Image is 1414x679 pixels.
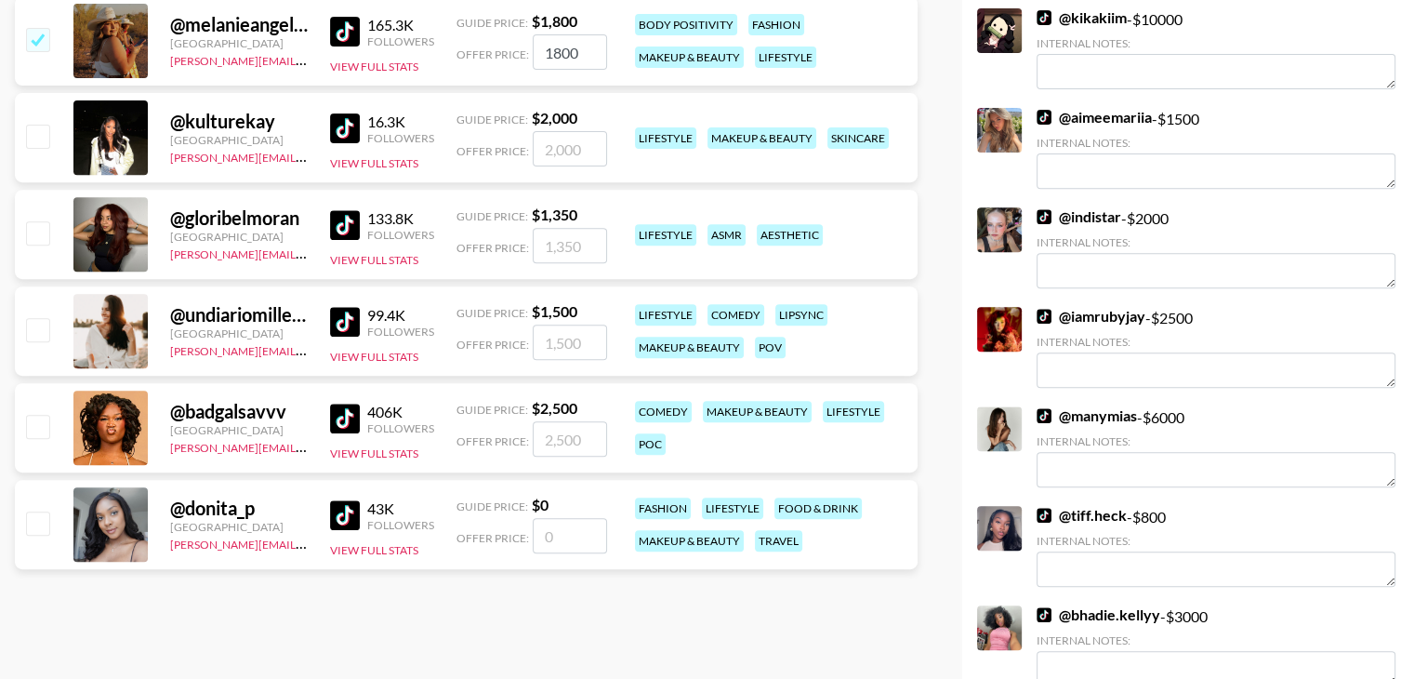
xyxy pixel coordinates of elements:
strong: $ 1,350 [532,206,577,223]
div: skincare [827,127,889,149]
img: TikTok [1037,110,1051,125]
div: 99.4K [367,306,434,325]
div: lifestyle [635,127,696,149]
div: 43K [367,499,434,518]
span: Guide Price: [456,403,528,417]
a: [PERSON_NAME][EMAIL_ADDRESS][PERSON_NAME][DOMAIN_NAME] [170,147,534,165]
button: View Full Stats [330,543,418,557]
div: lipsync [775,304,827,326]
img: TikTok [330,17,360,47]
button: View Full Stats [330,156,418,170]
div: makeup & beauty [635,530,744,552]
div: - $ 2500 [1037,307,1395,388]
span: Guide Price: [456,16,528,30]
div: [GEOGRAPHIC_DATA] [170,520,308,534]
div: - $ 6000 [1037,406,1395,487]
a: [PERSON_NAME][EMAIL_ADDRESS][PERSON_NAME][DOMAIN_NAME] [170,534,534,552]
div: Internal Notes: [1037,136,1395,150]
div: [GEOGRAPHIC_DATA] [170,230,308,244]
div: Followers [367,34,434,48]
input: 0 [533,518,607,553]
a: @iamrubyjay [1037,307,1145,326]
a: @tiff.heck [1037,506,1127,525]
a: [PERSON_NAME][EMAIL_ADDRESS][PERSON_NAME][DOMAIN_NAME] [170,50,534,68]
a: @kikakiim [1037,8,1127,27]
span: Guide Price: [456,499,528,513]
div: 165.3K [367,16,434,34]
span: Offer Price: [456,434,529,448]
div: makeup & beauty [707,127,816,149]
div: @ donita_p [170,497,308,520]
div: [GEOGRAPHIC_DATA] [170,326,308,340]
div: lifestyle [635,224,696,246]
div: food & drink [774,498,862,519]
a: @indistar [1037,207,1121,226]
div: Followers [367,228,434,242]
input: 1,350 [533,228,607,263]
img: TikTok [330,500,360,530]
div: [GEOGRAPHIC_DATA] [170,36,308,50]
div: [GEOGRAPHIC_DATA] [170,133,308,147]
div: Internal Notes: [1037,534,1395,548]
span: Guide Price: [456,113,528,126]
div: @ gloribelmoran [170,206,308,230]
div: Followers [367,518,434,532]
div: fashion [635,498,691,519]
div: lifestyle [755,47,816,68]
a: [PERSON_NAME][EMAIL_ADDRESS][PERSON_NAME][DOMAIN_NAME] [170,244,534,261]
strong: $ 2,000 [532,109,577,126]
button: View Full Stats [330,446,418,460]
div: - $ 10000 [1037,8,1395,89]
input: 2,500 [533,421,607,457]
span: Offer Price: [456,47,529,61]
div: lifestyle [635,304,696,326]
strong: $ 2,500 [532,399,577,417]
span: Guide Price: [456,209,528,223]
div: [GEOGRAPHIC_DATA] [170,423,308,437]
strong: $ 1,800 [532,12,577,30]
div: body positivity [635,14,737,35]
div: makeup & beauty [703,401,812,422]
button: View Full Stats [330,350,418,364]
a: @aimeemariia [1037,108,1152,126]
img: TikTok [1037,508,1051,523]
img: TikTok [1037,10,1051,25]
div: @ kulturekay [170,110,308,133]
div: Internal Notes: [1037,36,1395,50]
img: TikTok [330,210,360,240]
strong: $ 0 [532,496,548,513]
div: @ melanieangelese [170,13,308,36]
span: Guide Price: [456,306,528,320]
div: aesthetic [757,224,823,246]
div: lifestyle [823,401,884,422]
button: View Full Stats [330,253,418,267]
img: TikTok [330,404,360,433]
img: TikTok [330,113,360,143]
div: Followers [367,131,434,145]
div: 133.8K [367,209,434,228]
div: travel [755,530,802,552]
div: comedy [707,304,764,326]
div: asmr [707,224,746,246]
div: Followers [367,421,434,435]
div: makeup & beauty [635,337,744,358]
div: poc [635,433,666,455]
img: TikTok [330,307,360,337]
div: comedy [635,401,692,422]
a: [PERSON_NAME][EMAIL_ADDRESS][PERSON_NAME][DOMAIN_NAME] [170,340,534,358]
div: fashion [748,14,804,35]
a: [PERSON_NAME][EMAIL_ADDRESS][PERSON_NAME][DOMAIN_NAME] [170,437,534,455]
button: View Full Stats [330,60,418,73]
input: 1,800 [533,34,607,70]
div: Followers [367,325,434,339]
input: 1,500 [533,325,607,360]
div: @ undiariomillennial [170,303,308,326]
div: @ badgalsavvv [170,400,308,423]
div: - $ 800 [1037,506,1395,587]
img: TikTok [1037,408,1051,423]
div: lifestyle [702,498,763,519]
div: Internal Notes: [1037,335,1395,349]
input: 2,000 [533,131,607,166]
a: @bhadie.kellyy [1037,606,1160,624]
span: Offer Price: [456,144,529,158]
